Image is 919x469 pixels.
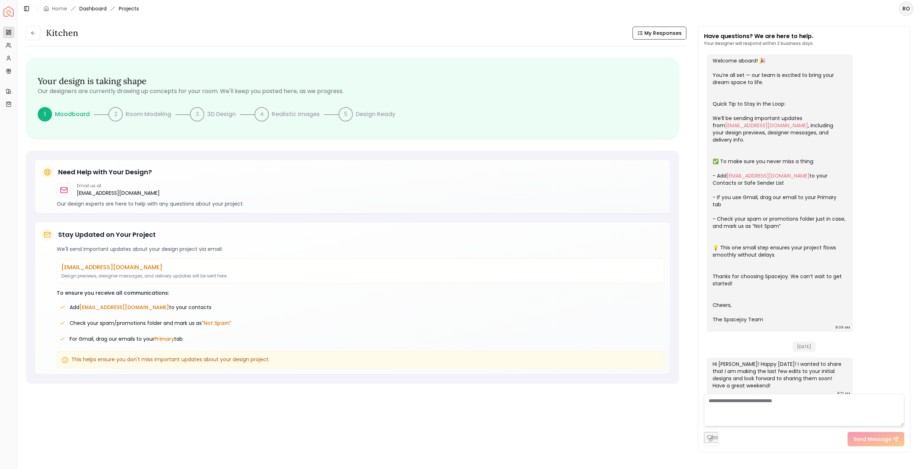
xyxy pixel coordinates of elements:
p: Realistic Images [272,110,320,119]
p: [EMAIL_ADDRESS][DOMAIN_NAME] [61,263,659,272]
h3: Your design is taking shape [38,75,667,87]
p: To ensure you receive all communications: [57,289,664,296]
a: [EMAIL_ADDRESS][DOMAIN_NAME] [725,122,808,129]
p: We'll send important updates about your design project via email: [57,245,664,253]
a: [EMAIL_ADDRESS][DOMAIN_NAME] [727,172,810,179]
p: Our designers are currently drawing up concepts for your room. We'll keep you posted here, as we ... [38,87,667,96]
span: Add to your contacts [70,304,211,311]
span: Check your spam/promotions folder and mark us as [70,319,231,327]
div: 1 [38,107,52,121]
p: Your designer will respond within 2 business days. [704,41,814,46]
div: 8:09 AM [835,324,850,331]
div: 8:21 AM [837,390,850,397]
span: [EMAIL_ADDRESS][DOMAIN_NAME] [79,304,169,311]
span: This helps ensure you don't miss important updates about your design project. [71,356,270,363]
button: RO [899,1,913,16]
span: Projects [119,5,139,12]
p: Design previews, designer messages, and delivery updates will be sent here [61,273,659,279]
div: 5 [339,107,353,121]
span: My Responses [644,29,682,37]
span: Primary [154,335,174,342]
a: [EMAIL_ADDRESS][DOMAIN_NAME] [77,189,160,197]
h5: Stay Updated on Your Project [58,230,156,240]
p: Email us at [77,183,160,189]
div: Welcome aboard! 🎉 You’re all set — our team is excited to bring your dream space to life. Quick T... [713,57,846,323]
span: "Not Spam" [202,319,231,327]
p: Design Ready [356,110,395,119]
p: Our design experts are here to help with any questions about your project. [57,200,664,207]
span: [DATE] [793,341,816,352]
h3: Kitchen [46,27,78,39]
span: For Gmail, drag our emails to your tab [70,335,183,342]
nav: breadcrumb [43,5,139,12]
div: 2 [108,107,123,121]
img: Spacejoy Logo [4,6,14,17]
h5: Need Help with Your Design? [58,167,152,177]
a: Spacejoy [4,6,14,17]
p: Moodboard [55,110,90,119]
div: 3 [190,107,204,121]
p: Have questions? We are here to help. [704,32,814,41]
p: 3D Design [207,110,236,119]
p: Room Modeling [126,110,171,119]
div: Hi [PERSON_NAME]! Happy [DATE]! I wanted to share that I am making the last few edits to your ini... [713,360,846,389]
button: My Responses [633,27,686,40]
a: Dashboard [79,5,107,12]
div: 4 [255,107,269,121]
a: Home [52,5,67,12]
span: RO [900,2,913,15]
